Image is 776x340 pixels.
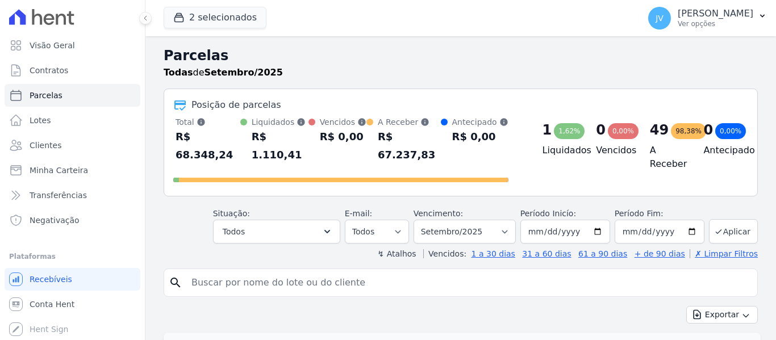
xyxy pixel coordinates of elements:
[5,268,140,291] a: Recebíveis
[164,67,193,78] strong: Todas
[378,116,441,128] div: A Receber
[596,121,606,139] div: 0
[414,209,463,218] label: Vencimento:
[252,116,308,128] div: Liquidados
[185,271,753,294] input: Buscar por nome do lote ou do cliente
[5,209,140,232] a: Negativação
[191,98,281,112] div: Posição de parcelas
[452,128,508,146] div: R$ 0,00
[223,225,245,238] span: Todos
[596,144,632,157] h4: Vencidos
[635,249,685,258] a: + de 90 dias
[30,115,51,126] span: Lotes
[164,45,758,66] h2: Parcelas
[169,276,182,289] i: search
[30,65,68,76] span: Contratos
[213,209,250,218] label: Situação:
[176,116,240,128] div: Total
[9,250,136,263] div: Plataformas
[5,293,140,316] a: Conta Hent
[656,14,664,22] span: JV
[176,128,240,164] div: R$ 68.348,24
[671,123,706,139] div: 98,38%
[30,140,61,151] span: Clientes
[678,19,753,28] p: Ver opções
[164,7,266,28] button: 2 selecionados
[30,90,62,101] span: Parcelas
[320,128,366,146] div: R$ 0,00
[690,249,758,258] a: ✗ Limpar Filtros
[164,66,283,79] p: de
[30,190,87,201] span: Transferências
[30,40,75,51] span: Visão Geral
[452,116,508,128] div: Antecipado
[5,59,140,82] a: Contratos
[5,134,140,157] a: Clientes
[472,249,515,258] a: 1 a 30 dias
[30,299,74,310] span: Conta Hent
[5,109,140,132] a: Lotes
[686,306,758,324] button: Exportar
[650,144,686,171] h4: A Receber
[554,123,585,139] div: 1,62%
[639,2,776,34] button: JV [PERSON_NAME] Ver opções
[5,34,140,57] a: Visão Geral
[5,184,140,207] a: Transferências
[615,208,704,220] label: Período Fim:
[522,249,571,258] a: 31 a 60 dias
[30,274,72,285] span: Recebíveis
[650,121,669,139] div: 49
[578,249,627,258] a: 61 a 90 dias
[213,220,340,244] button: Todos
[678,8,753,19] p: [PERSON_NAME]
[30,215,80,226] span: Negativação
[5,159,140,182] a: Minha Carteira
[252,128,308,164] div: R$ 1.110,41
[377,249,416,258] label: ↯ Atalhos
[608,123,639,139] div: 0,00%
[543,121,552,139] div: 1
[703,144,739,157] h4: Antecipado
[5,84,140,107] a: Parcelas
[703,121,713,139] div: 0
[345,209,373,218] label: E-mail:
[205,67,283,78] strong: Setembro/2025
[30,165,88,176] span: Minha Carteira
[320,116,366,128] div: Vencidos
[423,249,466,258] label: Vencidos:
[543,144,578,157] h4: Liquidados
[378,128,441,164] div: R$ 67.237,83
[520,209,576,218] label: Período Inicío:
[709,219,758,244] button: Aplicar
[715,123,746,139] div: 0,00%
